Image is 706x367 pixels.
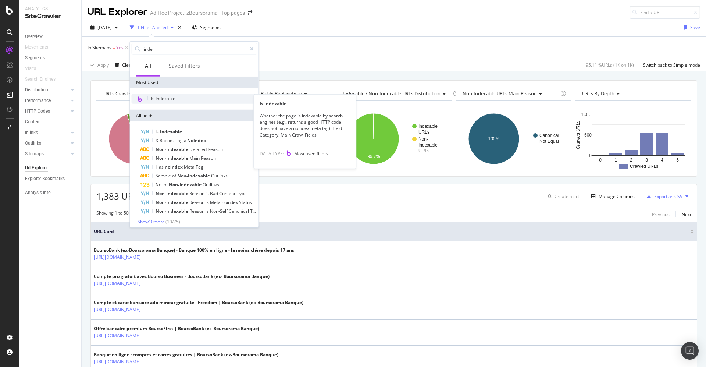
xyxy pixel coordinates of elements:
span: 2025 Sep. 9th [97,24,112,31]
text: 5 [677,158,679,163]
span: Canonical [229,208,250,214]
div: Analytics [25,6,75,12]
div: Search Engines [25,75,56,83]
h4: URLs Crawled By Botify By pagetype [222,88,326,99]
a: [URL][DOMAIN_NAME] [94,332,140,339]
text: Crawled URLs [630,164,658,169]
span: Non-Indexable [156,199,189,205]
text: URLs [418,130,429,135]
span: Is [156,128,160,135]
h4: URLs Crawled By Botify By pagetype_banque [102,88,212,99]
span: Non-Indexable [156,208,189,214]
div: All [145,62,151,70]
span: URL Card [94,228,688,235]
button: [DATE] [88,22,121,33]
div: Compte et carte bancaire ado mineur gratuite - Freedom | BoursoBank (ex-Boursorama Banque) [94,299,303,306]
button: 1 Filter Applied [127,22,176,33]
span: is [206,190,210,197]
svg: A chart. [336,107,450,171]
span: Outlinks [211,173,228,179]
text: URLs [418,148,429,153]
span: Non-Indexable [156,190,189,197]
a: Search Engines [25,75,63,83]
text: Indexable [418,142,438,148]
h4: URLs by Depth [581,88,685,99]
text: Canonical [539,133,559,138]
a: [URL][DOMAIN_NAME] [94,306,140,313]
div: Banque en ligne : comptes et cartes gratuites | BoursoBank (ex-Boursorama Banque) [94,352,278,358]
span: of [164,181,169,188]
span: Show 10 more [138,219,165,225]
button: Manage Columns [588,192,635,201]
div: times [176,24,183,31]
div: Apply [97,62,109,68]
div: Visits [25,65,36,73]
text: Crawled URLs [576,121,581,149]
text: 0 [599,158,602,163]
a: Sitemaps [25,150,69,158]
span: Non-Indexable [156,146,189,152]
span: URLs Crawled By Botify By pagetype_banque [103,90,201,97]
span: Non-Indexable [156,155,189,161]
text: 3 [646,158,648,163]
a: Performance [25,97,69,105]
span: Is Indexable [151,95,175,102]
div: Movements [25,43,48,51]
a: Content [25,118,76,126]
span: URLs by Depth [582,90,614,97]
span: Non-Indexable URLs Main Reason [463,90,537,97]
span: Reason [208,146,223,152]
span: Outlinks [203,181,219,188]
span: Main [189,155,201,161]
div: Switch back to Simple mode [643,62,700,68]
div: Previous [652,211,670,218]
div: Outlinks [25,140,41,147]
text: Indexable [418,124,438,129]
span: Reason [201,155,216,161]
div: A chart. [216,107,331,171]
text: 4 [661,158,664,163]
span: Meta [210,199,222,205]
span: Indexable / Non-Indexable URLs distribution [343,90,441,97]
button: Next [682,210,691,219]
span: Non-Self [210,208,229,214]
span: Non-Indexable [177,173,211,179]
a: [URL][DOMAIN_NAME] [94,254,140,261]
h4: Non-Indexable URLs Main Reason [461,88,559,99]
button: Create alert [545,190,579,202]
a: Overview [25,33,76,40]
text: 2 [630,158,633,163]
div: SiteCrawler [25,12,75,21]
div: Analysis Info [25,189,51,197]
div: URL Explorer [88,6,147,18]
div: BoursoBank (ex-Boursorama Banque) - Banque 100% en ligne - la moins chère depuis 17 ans [94,247,294,254]
a: Explorer Bookmarks [25,175,76,183]
div: Offre bancaire premium BoursoFirst | BoursoBank (ex-Boursorama Banque) [94,325,259,332]
div: Manage Columns [599,193,635,200]
a: [URL][DOMAIN_NAME] [94,358,140,366]
span: Reason [189,208,206,214]
button: Previous [652,210,670,219]
a: Visits [25,65,43,73]
div: Export as CSV [654,193,682,200]
div: Whether the page is indexable by search engines (e.g., returns a good HTTP code, does not have a ... [254,113,356,138]
div: A chart. [456,107,572,171]
span: is [206,208,210,214]
a: Movements [25,43,56,51]
div: 95.11 % URLs ( 1K on 1K ) [586,62,634,68]
div: Ad-Hoc Project: zBoursorama - Top pages [150,9,245,17]
span: Sample [156,173,172,179]
div: Most Used [130,77,259,88]
span: X-Robots-Tags: [156,137,187,144]
button: Clear [112,59,133,71]
span: Noindex [187,137,206,144]
a: Segments [25,54,76,62]
button: Segments [189,22,224,33]
a: HTTP Codes [25,107,69,115]
span: Meta [184,164,196,170]
span: Content-Type [219,190,247,197]
div: Explorer Bookmarks [25,175,65,183]
div: arrow-right-arrow-left [248,10,252,15]
button: Export as CSV [644,190,682,202]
